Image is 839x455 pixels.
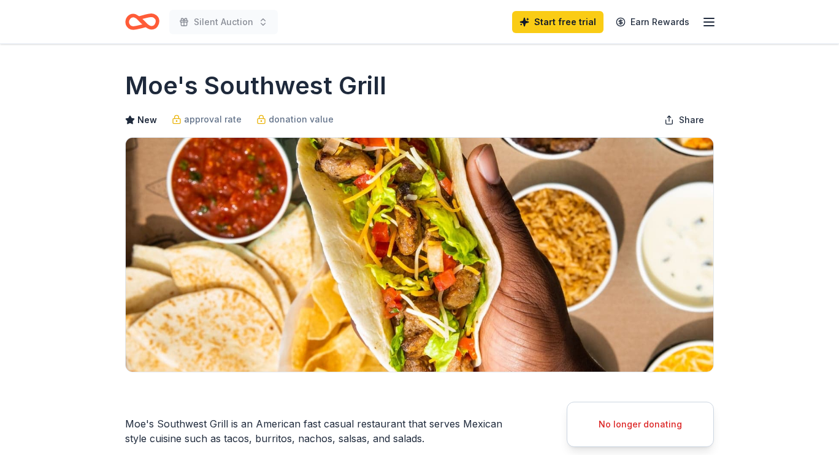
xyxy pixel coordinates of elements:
a: Earn Rewards [608,11,697,33]
span: New [137,113,157,127]
div: No longer donating [582,417,699,432]
a: Start free trial [512,11,603,33]
a: donation value [256,112,334,127]
a: approval rate [172,112,242,127]
div: Moe's Southwest Grill is an American fast casual restaurant that serves Mexican style cuisine suc... [125,416,508,446]
h1: Moe's Southwest Grill [125,69,386,103]
span: Share [679,113,704,127]
a: Home [125,7,159,36]
img: Image for Moe's Southwest Grill [126,138,713,372]
button: Silent Auction [169,10,278,34]
button: Share [654,108,714,132]
span: donation value [269,112,334,127]
span: approval rate [184,112,242,127]
span: Silent Auction [194,15,253,29]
